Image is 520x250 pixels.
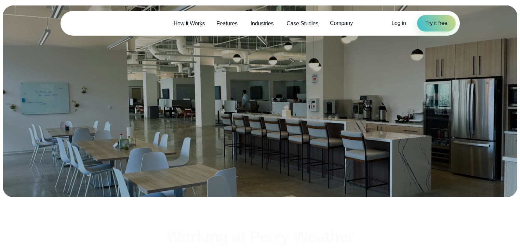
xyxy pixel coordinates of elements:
[330,19,353,27] span: Company
[216,20,238,28] span: Features
[391,20,406,26] span: Log in
[251,20,274,28] span: Industries
[425,19,448,27] span: Try it free
[417,15,456,32] a: Try it free
[168,16,211,30] a: How it Works
[174,20,205,28] span: How it Works
[391,19,406,27] a: Log in
[286,20,318,28] span: Case Studies
[281,16,324,30] a: Case Studies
